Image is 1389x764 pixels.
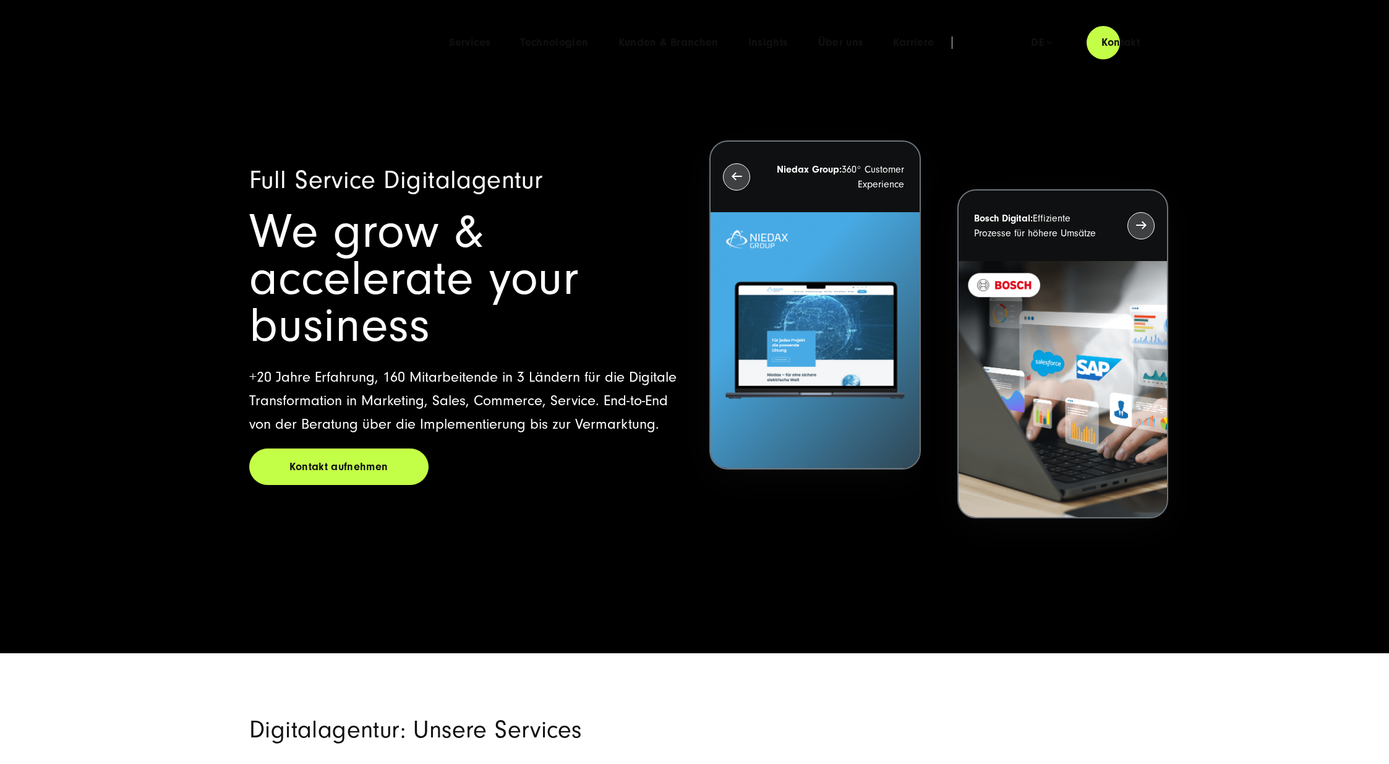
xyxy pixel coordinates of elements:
a: Karriere [893,36,934,49]
div: de [1031,36,1053,49]
p: +20 Jahre Erfahrung, 160 Mitarbeitende in 3 Ländern für die Digitale Transformation in Marketing,... [249,366,680,436]
a: Insights [748,36,789,49]
span: Full Service Digitalagentur [249,166,542,195]
h2: Digitalagentur: Unsere Services [249,715,837,745]
img: Letztes Projekt von Niedax. Ein Laptop auf dem die Niedax Website geöffnet ist, auf blauem Hinter... [711,212,919,469]
img: BOSCH - Kundeprojekt - Digital Transformation Agentur SUNZINET [959,261,1167,518]
p: 360° Customer Experience [772,162,904,192]
img: SUNZINET Full Service Digital Agentur [249,25,396,60]
a: Technologien [520,36,588,49]
button: Niedax Group:360° Customer Experience Letztes Projekt von Niedax. Ein Laptop auf dem die Niedax W... [709,140,920,470]
a: Kunden & Branchen [618,36,719,49]
a: Über uns [818,36,864,49]
a: Kontakt aufnehmen [249,449,429,485]
a: Kontakt [1087,25,1155,60]
button: Bosch Digital:Effiziente Prozesse für höhere Umsätze BOSCH - Kundeprojekt - Digital Transformatio... [957,189,1168,519]
strong: Niedax Group: [777,164,842,175]
h1: We grow & accelerate your business [249,208,680,350]
a: Services [449,36,490,49]
strong: Bosch Digital: [974,213,1033,224]
p: Effiziente Prozesse für höhere Umsätze [974,211,1105,241]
